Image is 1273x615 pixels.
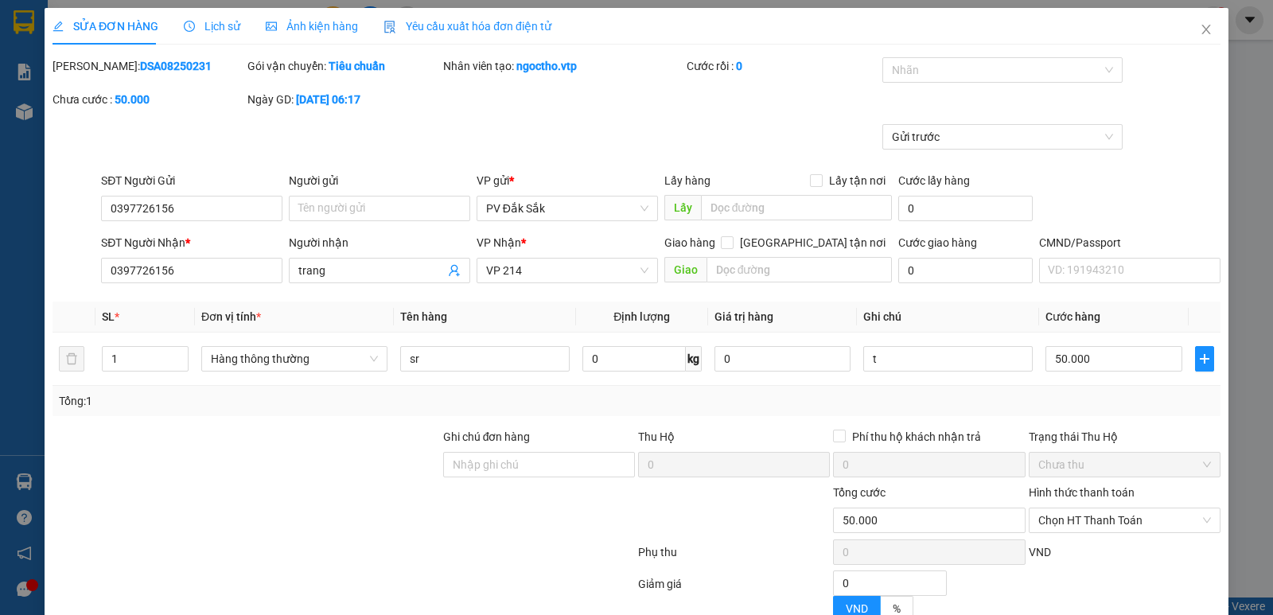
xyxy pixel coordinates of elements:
[211,347,378,371] span: Hàng thông thường
[55,95,185,107] strong: BIÊN NHẬN GỬI HÀNG HOÁ
[486,259,648,282] span: VP 214
[664,195,701,220] span: Lấy
[686,346,702,372] span: kg
[329,60,385,72] b: Tiêu chuẩn
[707,257,893,282] input: Dọc đường
[893,602,901,615] span: %
[54,111,95,120] span: PV Đắk Sắk
[833,486,886,499] span: Tổng cước
[898,236,977,249] label: Cước giao hàng
[140,60,212,72] b: DSA08250231
[59,346,84,372] button: delete
[102,310,115,323] span: SL
[1029,546,1051,559] span: VND
[898,196,1033,221] input: Cước lấy hàng
[477,236,521,249] span: VP Nhận
[664,236,715,249] span: Giao hàng
[898,174,970,187] label: Cước lấy hàng
[1200,23,1213,36] span: close
[443,430,531,443] label: Ghi chú đơn hàng
[53,91,244,108] div: Chưa cước :
[636,543,831,571] div: Phụ thu
[701,195,893,220] input: Dọc đường
[1045,310,1100,323] span: Cước hàng
[863,346,1033,372] input: Ghi Chú
[687,57,878,75] div: Cước rồi :
[714,310,773,323] span: Giá trị hàng
[400,346,570,372] input: VD: Bàn, Ghế
[448,264,461,277] span: user-add
[486,197,648,220] span: PV Đắk Sắk
[736,60,742,72] b: 0
[53,57,244,75] div: [PERSON_NAME]:
[53,20,158,33] span: SỬA ĐƠN HÀNG
[153,60,224,72] span: DSA08250231
[516,60,577,72] b: ngoctho.vtp
[613,310,670,323] span: Định lượng
[1029,428,1220,446] div: Trạng thái Thu Hộ
[184,20,240,33] span: Lịch sử
[201,310,261,323] span: Đơn vị tính
[101,234,282,251] div: SĐT Người Nhận
[1038,508,1211,532] span: Chọn HT Thanh Toán
[59,392,492,410] div: Tổng: 1
[664,174,710,187] span: Lấy hàng
[1184,8,1228,53] button: Close
[1195,346,1214,372] button: plus
[122,111,147,134] span: Nơi nhận:
[1029,486,1135,499] label: Hình thức thanh toán
[151,72,224,84] span: 06:17:15 [DATE]
[846,428,987,446] span: Phí thu hộ khách nhận trả
[383,21,396,33] img: icon
[477,172,658,189] div: VP gửi
[160,111,185,120] span: VP 214
[1196,352,1213,365] span: plus
[16,36,37,76] img: logo
[664,257,707,282] span: Giao
[443,57,684,75] div: Nhân viên tạo:
[289,172,470,189] div: Người gửi
[734,234,892,251] span: [GEOGRAPHIC_DATA] tận nơi
[101,172,282,189] div: SĐT Người Gửi
[115,93,150,106] b: 50.000
[266,20,358,33] span: Ảnh kiện hàng
[296,93,360,106] b: [DATE] 06:17
[823,172,892,189] span: Lấy tận nơi
[1039,234,1220,251] div: CMND/Passport
[247,57,439,75] div: Gói vận chuyển:
[266,21,277,32] span: picture
[41,25,129,85] strong: CÔNG TY TNHH [GEOGRAPHIC_DATA] 214 QL13 - P.26 - Q.BÌNH THẠNH - TP HCM 1900888606
[892,125,1114,149] span: Gửi trước
[1038,453,1211,477] span: Chưa thu
[16,111,33,134] span: Nơi gửi:
[289,234,470,251] div: Người nhận
[53,21,64,32] span: edit
[846,602,868,615] span: VND
[857,302,1039,333] th: Ghi chú
[400,310,447,323] span: Tên hàng
[383,20,551,33] span: Yêu cầu xuất hóa đơn điện tử
[898,258,1033,283] input: Cước giao hàng
[247,91,439,108] div: Ngày GD:
[638,430,675,443] span: Thu Hộ
[443,452,635,477] input: Ghi chú đơn hàng
[184,21,195,32] span: clock-circle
